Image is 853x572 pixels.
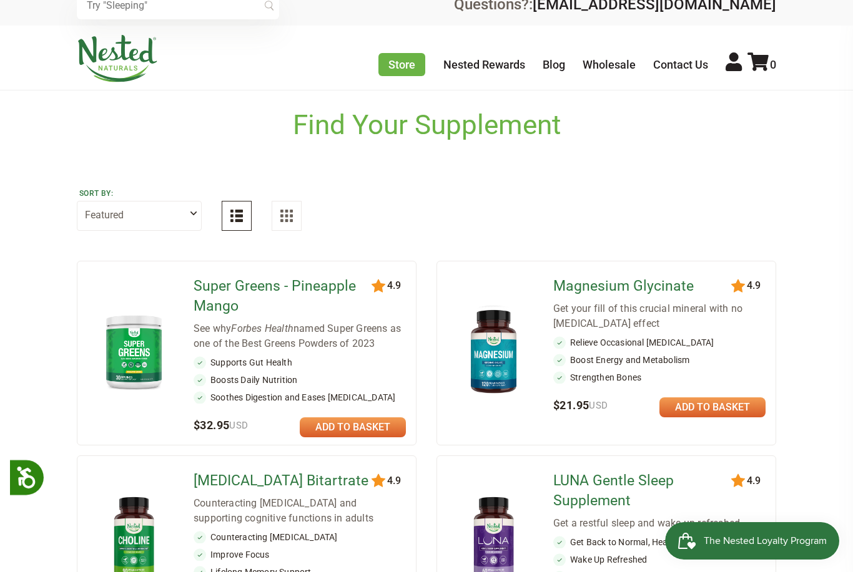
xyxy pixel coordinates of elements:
li: Improve Focus [194,548,406,561]
li: Get Back to Normal, Healthy Sleep [553,536,766,548]
a: 0 [747,58,776,71]
label: Sort by: [79,188,199,198]
a: [MEDICAL_DATA] Bitartrate [194,471,374,491]
span: USD [229,420,248,431]
img: Grid [280,210,293,222]
li: Boosts Daily Nutrition [194,374,406,386]
li: Wake Up Refreshed [553,553,766,566]
iframe: Button to open loyalty program pop-up [665,522,841,560]
a: Blog [543,58,565,71]
em: Forbes Health [231,322,293,334]
span: $32.95 [194,419,249,432]
span: USD [589,400,608,411]
li: Soothes Digestion and Eases [MEDICAL_DATA] [194,391,406,404]
a: LUNA Gentle Sleep Supplement [553,471,734,511]
span: $21.95 [553,399,608,412]
a: Store [378,53,425,76]
a: Magnesium Glycinate [553,276,734,296]
li: Boost Energy and Metabolism [553,354,766,366]
h1: Find Your Supplement [293,109,561,141]
li: Supports Gut Health [194,356,406,369]
li: Strengthen Bones [553,371,766,384]
img: List [230,210,243,222]
img: Magnesium Glycinate [457,304,530,399]
li: Counteracting [MEDICAL_DATA] [194,531,406,543]
span: 0 [770,58,776,71]
div: Get a restful sleep and wake up refreshed [553,516,766,531]
img: Nested Naturals [77,35,158,82]
li: Relieve Occasional [MEDICAL_DATA] [553,336,766,349]
a: Nested Rewards [443,58,525,71]
div: See why named Super Greens as one of the Best Greens Powders of 2023 [194,321,406,351]
a: Super Greens - Pineapple Mango [194,276,374,316]
img: Super Greens - Pineapple Mango [97,309,170,394]
a: Contact Us [653,58,708,71]
a: Wholesale [583,58,636,71]
div: Get your fill of this crucial mineral with no [MEDICAL_DATA] effect [553,301,766,331]
div: Counteracting [MEDICAL_DATA] and supporting cognitive functions in adults [194,496,406,526]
